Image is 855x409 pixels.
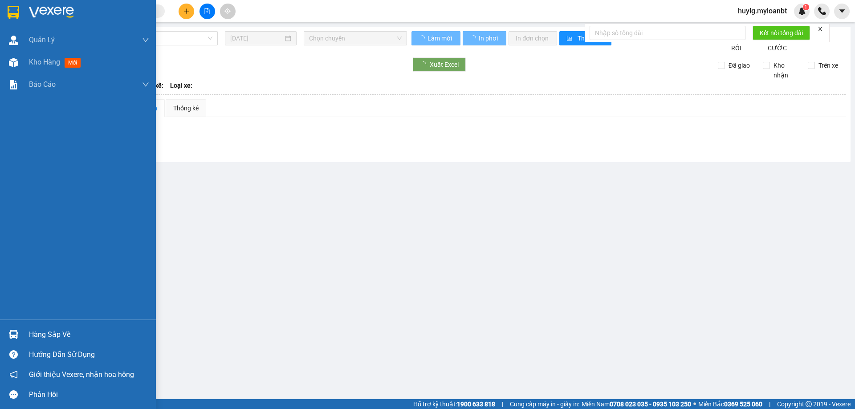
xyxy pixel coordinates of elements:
span: file-add [204,8,210,14]
span: down [142,81,149,88]
div: Thống kê [173,103,199,113]
span: mới [65,58,81,68]
span: Đã giao [725,61,753,70]
sup: 1 [803,4,809,10]
span: 1 [804,4,807,10]
span: Giới thiệu Vexere, nhận hoa hồng [29,369,134,380]
span: Trên xe [815,61,842,70]
span: notification [9,370,18,379]
span: loading [470,35,477,41]
button: file-add [199,4,215,19]
span: Hỗ trợ kỹ thuật: [413,399,495,409]
img: warehouse-icon [9,58,18,67]
button: Kết nối tổng đài [753,26,810,40]
strong: 0708 023 035 - 0935 103 250 [610,401,691,408]
span: Thống kê [578,33,604,43]
button: In phơi [463,31,506,45]
span: Loại xe: [170,81,192,90]
div: Hướng dẫn sử dụng [29,348,149,361]
span: Miền Bắc [698,399,762,409]
button: In đơn chọn [509,31,557,45]
button: caret-down [834,4,850,19]
span: ⚪️ [693,402,696,406]
span: Chọn chuyến [309,32,402,45]
span: copyright [806,401,812,407]
span: In phơi [479,33,499,43]
input: 11/10/2025 [230,33,283,43]
span: aim [224,8,231,14]
span: Làm mới [427,33,453,43]
span: Kho hàng [29,58,60,66]
span: bar-chart [566,35,574,42]
button: aim [220,4,236,19]
span: Kho nhận [770,61,801,80]
img: warehouse-icon [9,36,18,45]
input: Nhập số tổng đài [590,26,745,40]
span: Kết nối tổng đài [760,28,803,38]
span: down [142,36,149,44]
strong: 1900 633 818 [457,401,495,408]
img: phone-icon [818,7,826,15]
span: plus [183,8,190,14]
span: Cung cấp máy in - giấy in: [510,399,579,409]
div: Hàng sắp về [29,328,149,341]
img: logo-vxr [8,6,19,19]
img: icon-new-feature [798,7,806,15]
button: bar-chartThống kê [559,31,611,45]
span: | [502,399,503,409]
span: Quản Lý [29,34,55,45]
strong: 0369 525 060 [724,401,762,408]
img: warehouse-icon [9,330,18,339]
span: close [817,26,823,32]
span: huylg.myloanbt [731,5,794,16]
span: Báo cáo [29,79,56,90]
span: question-circle [9,350,18,359]
img: solution-icon [9,80,18,89]
span: Miền Nam [582,399,691,409]
button: Làm mới [411,31,460,45]
span: caret-down [838,7,846,15]
span: loading [419,35,426,41]
span: | [769,399,770,409]
div: Phản hồi [29,388,149,401]
button: plus [179,4,194,19]
button: Xuất Excel [413,57,466,72]
span: message [9,390,18,399]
